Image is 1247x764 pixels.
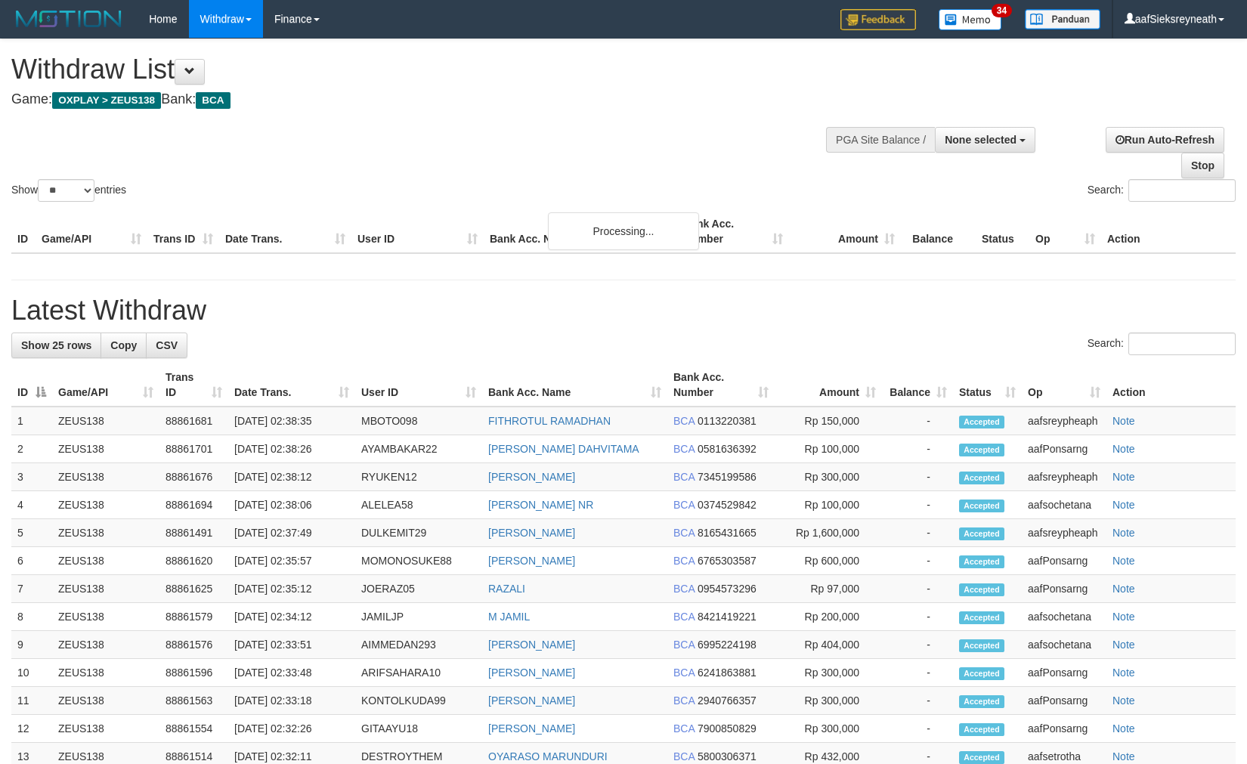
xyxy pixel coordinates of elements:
[698,555,757,567] span: Copy 6765303587 to clipboard
[1112,583,1135,595] a: Note
[488,611,530,623] a: M JAMIL
[959,667,1004,680] span: Accepted
[488,583,525,595] a: RAZALI
[482,363,667,407] th: Bank Acc. Name: activate to sort column ascending
[156,339,178,351] span: CSV
[355,687,482,715] td: KONTOLKUDA99
[355,491,482,519] td: ALELEA58
[52,631,159,659] td: ZEUS138
[775,463,882,491] td: Rp 300,000
[355,519,482,547] td: DULKEMIT29
[36,210,147,253] th: Game/API
[1022,575,1106,603] td: aafPonsarng
[196,92,230,109] span: BCA
[11,435,52,463] td: 2
[775,575,882,603] td: Rp 97,000
[992,4,1012,17] span: 34
[698,471,757,483] span: Copy 7345199586 to clipboard
[159,491,228,519] td: 88861694
[488,694,575,707] a: [PERSON_NAME]
[673,583,695,595] span: BCA
[673,722,695,735] span: BCA
[1029,210,1101,253] th: Op
[11,547,52,575] td: 6
[673,667,695,679] span: BCA
[1106,127,1224,153] a: Run Auto-Refresh
[882,407,953,435] td: -
[228,463,355,491] td: [DATE] 02:38:12
[147,210,219,253] th: Trans ID
[228,687,355,715] td: [DATE] 02:33:18
[1025,9,1100,29] img: panduan.png
[1128,333,1236,355] input: Search:
[146,333,187,358] a: CSV
[826,127,935,153] div: PGA Site Balance /
[355,363,482,407] th: User ID: activate to sort column ascending
[355,575,482,603] td: JOERAZ05
[355,407,482,435] td: MBOTO098
[1022,687,1106,715] td: aafPonsarng
[1088,179,1236,202] label: Search:
[673,611,695,623] span: BCA
[698,722,757,735] span: Copy 7900850829 to clipboard
[11,491,52,519] td: 4
[1112,667,1135,679] a: Note
[488,639,575,651] a: [PERSON_NAME]
[228,603,355,631] td: [DATE] 02:34:12
[159,631,228,659] td: 88861576
[882,463,953,491] td: -
[355,659,482,687] td: ARIFSAHARA10
[38,179,94,202] select: Showentries
[11,363,52,407] th: ID: activate to sort column descending
[52,547,159,575] td: ZEUS138
[677,210,789,253] th: Bank Acc. Number
[488,722,575,735] a: [PERSON_NAME]
[1112,639,1135,651] a: Note
[1112,415,1135,427] a: Note
[775,631,882,659] td: Rp 404,000
[1128,179,1236,202] input: Search:
[11,659,52,687] td: 10
[775,491,882,519] td: Rp 100,000
[488,499,593,511] a: [PERSON_NAME] NR
[11,333,101,358] a: Show 25 rows
[673,443,695,455] span: BCA
[1022,715,1106,743] td: aafPonsarng
[355,463,482,491] td: RYUKEN12
[698,583,757,595] span: Copy 0954573296 to clipboard
[488,555,575,567] a: [PERSON_NAME]
[959,472,1004,484] span: Accepted
[355,715,482,743] td: GITAAYU18
[775,547,882,575] td: Rp 600,000
[840,9,916,30] img: Feedback.jpg
[775,715,882,743] td: Rp 300,000
[1022,435,1106,463] td: aafPonsarng
[11,8,126,30] img: MOTION_logo.png
[959,639,1004,652] span: Accepted
[959,695,1004,708] span: Accepted
[1022,363,1106,407] th: Op: activate to sort column ascending
[52,435,159,463] td: ZEUS138
[11,603,52,631] td: 8
[1101,210,1236,253] th: Action
[159,659,228,687] td: 88861596
[698,750,757,762] span: Copy 5800306371 to clipboard
[959,751,1004,764] span: Accepted
[882,715,953,743] td: -
[488,750,608,762] a: OYARASO MARUNDURI
[1022,659,1106,687] td: aafPonsarng
[698,611,757,623] span: Copy 8421419221 to clipboard
[101,333,147,358] a: Copy
[52,363,159,407] th: Game/API: activate to sort column ascending
[548,212,699,250] div: Processing...
[228,715,355,743] td: [DATE] 02:32:26
[945,134,1016,146] span: None selected
[1022,603,1106,631] td: aafsochetana
[882,435,953,463] td: -
[355,547,482,575] td: MOMONOSUKE88
[1022,547,1106,575] td: aafPonsarng
[488,443,639,455] a: [PERSON_NAME] DAHVITAMA
[351,210,484,253] th: User ID
[11,687,52,715] td: 11
[355,603,482,631] td: JAMILJP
